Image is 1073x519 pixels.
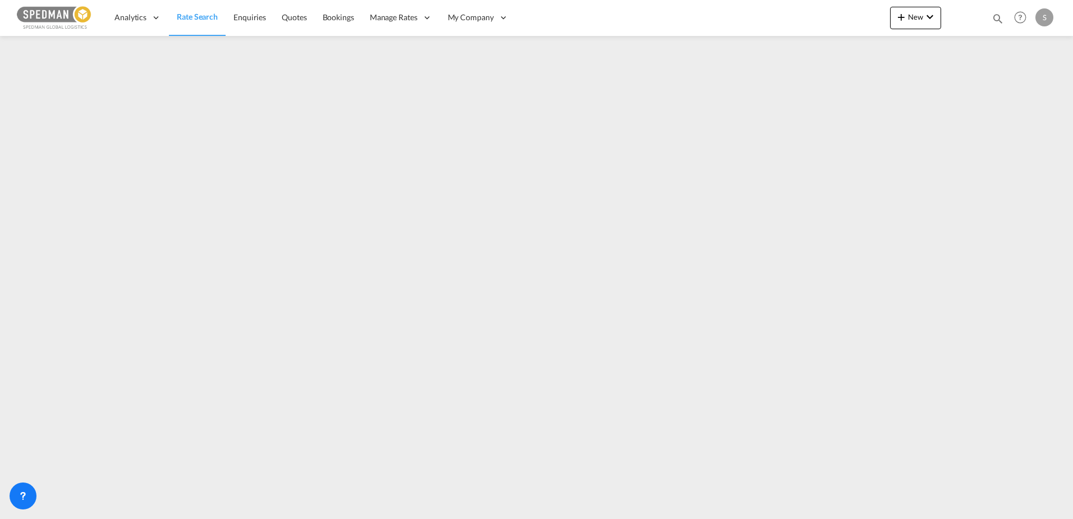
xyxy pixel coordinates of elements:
[233,12,266,22] span: Enquiries
[895,12,937,21] span: New
[895,10,908,24] md-icon: icon-plus 400-fg
[1035,8,1053,26] div: S
[1011,8,1035,28] div: Help
[448,12,494,23] span: My Company
[323,12,354,22] span: Bookings
[282,12,306,22] span: Quotes
[114,12,146,23] span: Analytics
[992,12,1004,25] md-icon: icon-magnify
[890,7,941,29] button: icon-plus 400-fgNewicon-chevron-down
[177,12,218,21] span: Rate Search
[992,12,1004,29] div: icon-magnify
[1011,8,1030,27] span: Help
[370,12,418,23] span: Manage Rates
[923,10,937,24] md-icon: icon-chevron-down
[17,5,93,30] img: c12ca350ff1b11efb6b291369744d907.png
